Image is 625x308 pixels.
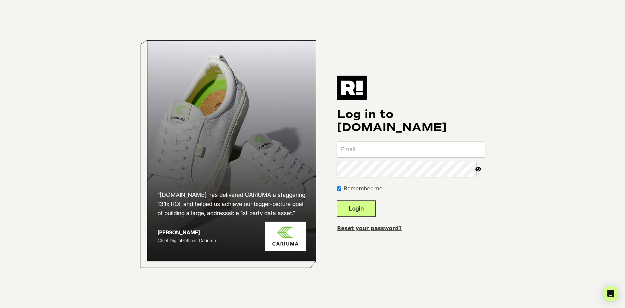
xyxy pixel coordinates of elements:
[337,108,485,134] h1: Log in to [DOMAIN_NAME]
[158,238,216,243] span: Chief Digital Officer, Cariuma
[344,185,382,193] label: Remember me
[337,225,402,231] a: Reset your password?
[337,200,376,217] button: Login
[603,286,618,301] div: Open Intercom Messenger
[158,190,306,218] h2: “[DOMAIN_NAME] has delivered CARIUMA a staggering 13.1x ROI, and helped us achieve our bigger-pic...
[337,76,367,100] img: Retention.com
[158,229,200,236] strong: [PERSON_NAME]
[337,142,485,157] input: Email
[265,222,306,251] img: Cariuma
